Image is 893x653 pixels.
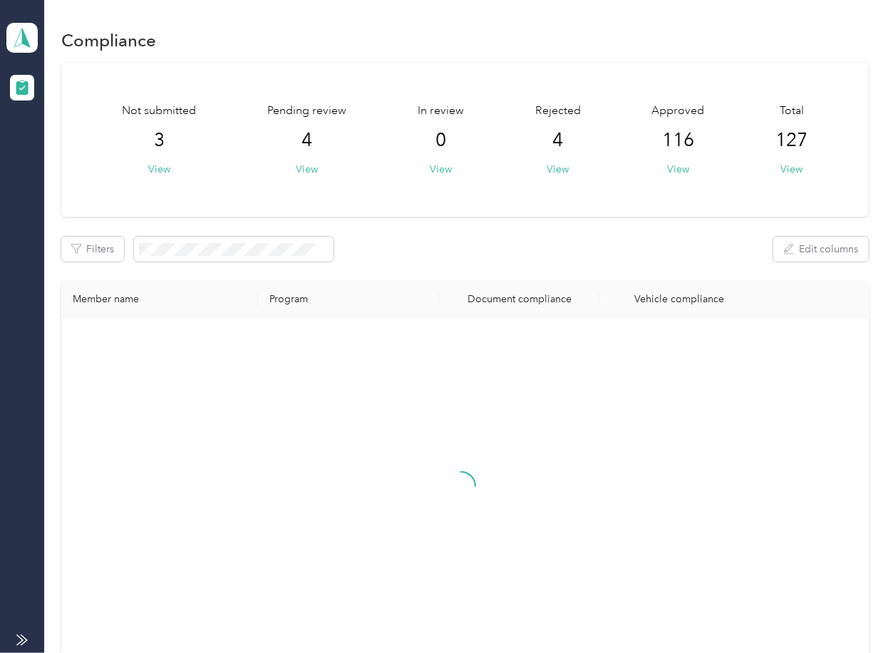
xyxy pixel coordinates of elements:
[430,162,452,177] button: View
[547,162,569,177] button: View
[611,293,748,305] div: Vehicle compliance
[435,129,446,152] span: 0
[535,103,581,120] span: Rejected
[773,237,869,262] button: Edit columns
[122,103,196,120] span: Not submitted
[258,282,440,317] th: Program
[451,293,588,305] div: Document compliance
[301,129,312,152] span: 4
[61,33,156,48] h1: Compliance
[652,103,705,120] span: Approved
[148,162,170,177] button: View
[267,103,346,120] span: Pending review
[418,103,464,120] span: In review
[775,129,807,152] span: 127
[154,129,165,152] span: 3
[61,237,124,262] button: Filters
[662,129,694,152] span: 116
[813,573,893,653] iframe: Everlance-gr Chat Button Frame
[780,162,802,177] button: View
[296,162,318,177] button: View
[667,162,689,177] button: View
[61,282,257,317] th: Member name
[552,129,563,152] span: 4
[780,103,804,120] span: Total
